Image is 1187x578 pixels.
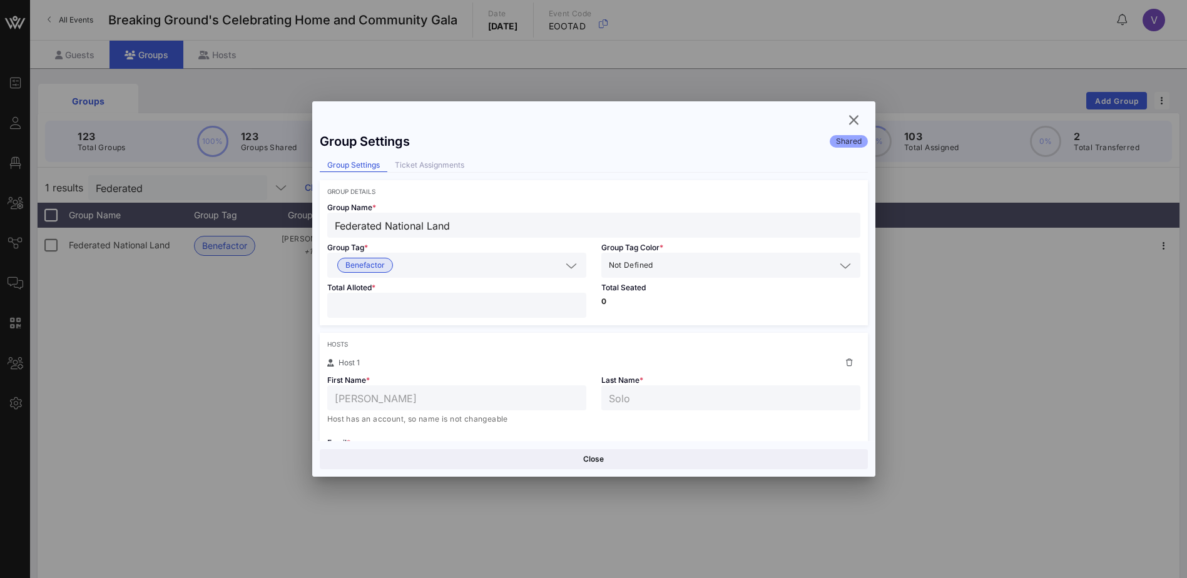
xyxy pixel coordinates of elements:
[609,259,653,271] span: Not Defined
[327,283,375,292] span: Total Alloted
[387,159,472,172] div: Ticket Assignments
[327,340,860,348] div: Hosts
[601,253,860,278] div: Not Defined
[601,298,860,305] p: 0
[327,414,508,423] span: Host has an account, so name is not changeable
[601,375,643,385] span: Last Name
[327,188,860,195] div: Group Details
[345,258,385,272] span: Benefactor
[339,358,360,367] span: Host 1
[830,135,868,148] div: Shared
[327,375,370,385] span: First Name
[327,253,586,278] div: Benefactor
[601,243,663,252] span: Group Tag Color
[327,203,376,212] span: Group Name
[320,449,868,469] button: Close
[601,283,646,292] span: Total Seated
[327,438,350,447] span: Email
[327,243,368,252] span: Group Tag
[320,134,410,149] div: Group Settings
